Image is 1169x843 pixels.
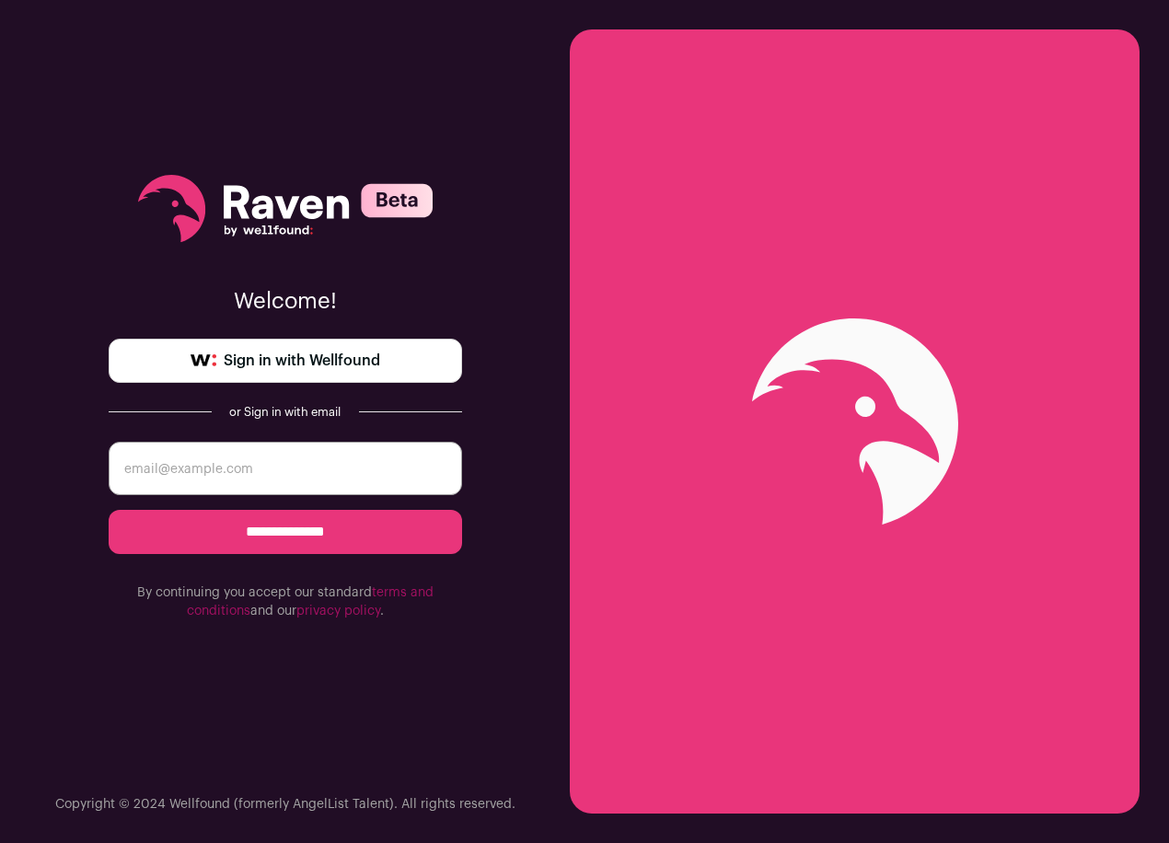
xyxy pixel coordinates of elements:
input: email@example.com [109,442,462,495]
a: terms and conditions [187,586,434,618]
a: privacy policy [296,605,380,618]
p: By continuing you accept our standard and our . [109,583,462,620]
a: Sign in with Wellfound [109,339,462,383]
p: Copyright © 2024 Wellfound (formerly AngelList Talent). All rights reserved. [55,795,515,814]
p: Welcome! [109,287,462,317]
div: or Sign in with email [226,405,344,420]
span: Sign in with Wellfound [224,350,380,372]
img: wellfound-symbol-flush-black-fb3c872781a75f747ccb3a119075da62bfe97bd399995f84a933054e44a575c4.png [191,354,216,367]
